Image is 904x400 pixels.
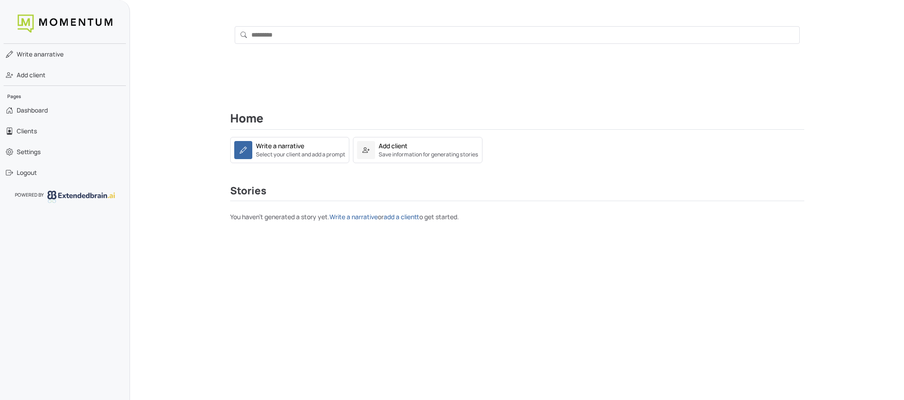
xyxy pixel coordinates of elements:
small: Select your client and add a prompt [256,151,345,159]
span: narrative [17,50,64,59]
small: Save information for generating stories [379,151,478,159]
span: Settings [17,147,41,156]
span: Logout [17,168,37,177]
div: Write a narrative [256,141,304,151]
a: Write a narrativeSelect your client and add a prompt [230,137,349,163]
a: Add clientSave information for generating stories [353,145,482,153]
a: Add clientSave information for generating stories [353,137,482,163]
span: Write a [17,50,37,58]
span: Dashboard [17,106,48,115]
img: logo [18,14,112,33]
span: Add client [17,71,46,80]
a: Write a narrativeSelect your client and add a prompt [230,145,349,153]
span: Clients [17,127,37,136]
h2: Home [230,112,804,130]
h3: Stories [230,185,804,201]
a: add a client [384,212,419,221]
div: Add client [379,141,408,151]
img: logo [47,191,115,202]
a: Write a narrative [329,212,378,221]
p: You haven't generated a story yet. or to get started. [230,212,804,221]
